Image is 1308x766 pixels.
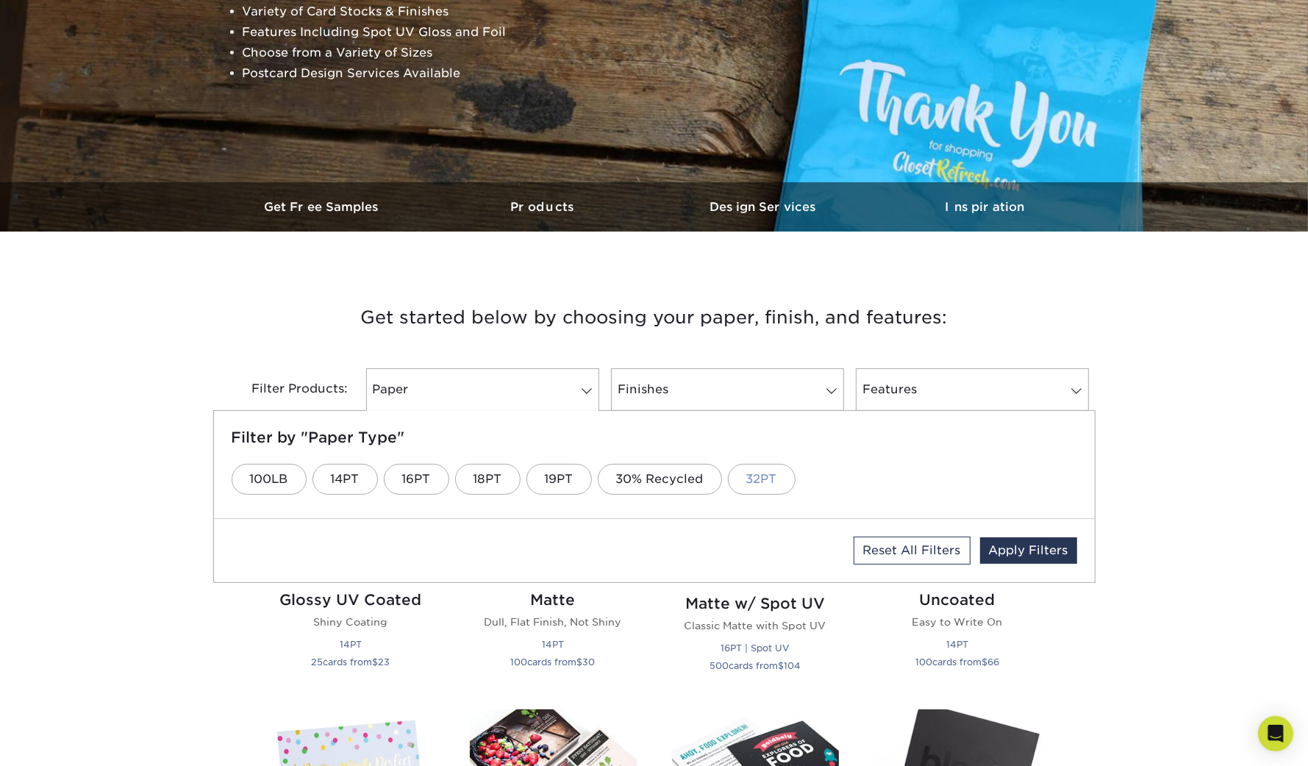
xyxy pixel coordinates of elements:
a: 32PT [728,464,796,495]
small: cards from [511,656,596,667]
p: Shiny Coating [268,615,435,629]
h3: Get Free Samples [213,200,434,214]
a: Paper [366,368,599,411]
div: Filter Products: [213,368,360,411]
h2: Glossy UV Coated [268,591,435,609]
a: 100LB [232,464,307,495]
span: $ [778,660,784,671]
a: 14PT [312,464,378,495]
li: Variety of Card Stocks & Finishes [243,1,598,22]
a: Finishes [611,368,844,411]
small: 14PT [340,639,362,650]
h3: Design Services [654,200,875,214]
h3: Inspiration [875,200,1096,214]
span: 25 [312,656,324,667]
a: 18PT [455,464,521,495]
li: Features Including Spot UV Gloss and Foil [243,22,598,43]
a: Features [856,368,1089,411]
a: Apply Filters [980,537,1077,564]
small: 16PT | Spot UV [721,642,790,654]
li: Postcard Design Services Available [243,63,598,84]
span: 100 [915,656,932,667]
span: 104 [784,660,801,671]
li: Choose from a Variety of Sizes [243,43,598,63]
div: Open Intercom Messenger [1258,716,1293,751]
span: 30 [583,656,596,667]
p: Classic Matte with Spot UV [672,618,839,633]
a: 16PT [384,464,449,495]
p: Easy to Write On [874,615,1041,629]
span: $ [373,656,379,667]
h2: Matte w/ Spot UV [672,595,839,612]
a: Get Free Samples [213,182,434,232]
a: Products [434,182,654,232]
a: Design Services [654,182,875,232]
h2: Matte [470,591,637,609]
span: 66 [987,656,999,667]
small: cards from [710,660,801,671]
span: 100 [511,656,528,667]
a: Inspiration [875,182,1096,232]
small: cards from [312,656,390,667]
small: cards from [915,656,999,667]
span: 500 [710,660,729,671]
h2: Uncoated [874,591,1041,609]
small: 14PT [946,639,968,650]
small: 14PT [542,639,564,650]
h3: Products [434,200,654,214]
a: 30% Recycled [598,464,722,495]
a: Reset All Filters [854,537,971,565]
h5: Filter by "Paper Type" [232,429,1077,446]
h3: Get started below by choosing your paper, finish, and features: [224,284,1084,351]
a: 19PT [526,464,592,495]
span: $ [577,656,583,667]
p: Dull, Flat Finish, Not Shiny [470,615,637,629]
span: $ [982,656,987,667]
span: 23 [379,656,390,667]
